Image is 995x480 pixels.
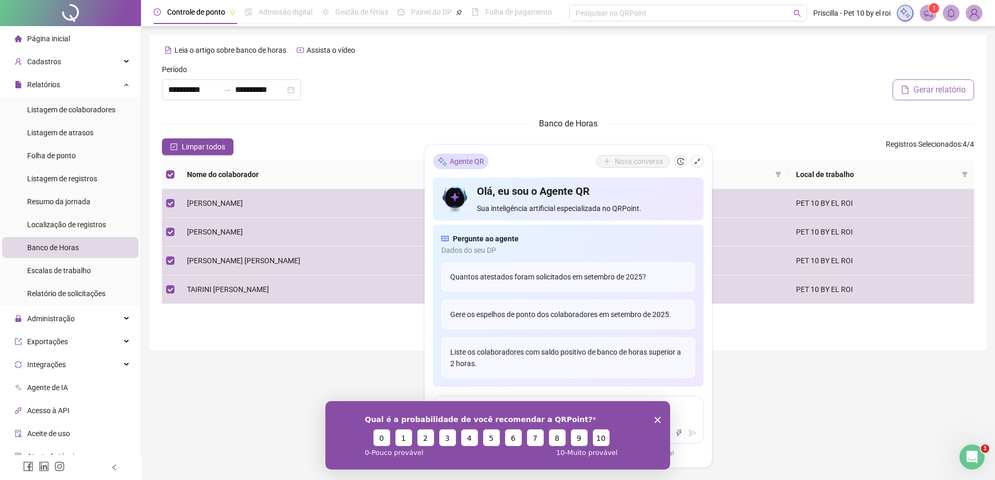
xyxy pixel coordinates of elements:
[245,8,252,16] span: file-done
[27,337,68,346] span: Exportações
[15,361,22,368] span: sync
[259,8,312,16] span: Admissão digital
[15,58,22,65] span: user-add
[187,199,243,207] span: [PERSON_NAME]
[929,3,939,14] sup: 1
[162,64,187,75] span: Período
[27,220,106,229] span: Localização de registros
[453,233,519,245] span: Pergunte ao agente
[27,289,106,298] span: Relatório de solicitações
[901,86,909,94] span: file
[441,338,695,379] div: Liste os colaboradores com saldo positivo de banco de horas superior a 2 horas.
[27,174,97,183] span: Listagem de registros
[297,46,304,54] span: youtube
[886,140,961,148] span: Registros Selecionados
[796,169,957,180] span: Local de trabalho
[673,427,685,440] button: thunderbolt
[187,169,454,180] span: Nome do colaborador
[27,57,61,66] span: Cadastros
[27,34,70,43] span: Página inicial
[27,151,76,160] span: Folha de ponto
[15,453,22,460] span: solution
[162,138,233,155] button: Limpar todos
[441,184,469,215] img: icon
[165,46,172,54] span: file-text
[27,429,70,438] span: Aceite de uso
[539,119,598,128] span: Banco de Horas
[637,275,788,304] td: Pet 10 by el roi
[441,245,695,256] span: Dados do seu DP
[788,189,974,218] td: PET 10 BY EL ROI
[174,46,286,54] span: Leia o artigo sobre banco de horas
[27,243,79,252] span: Banco de Horas
[187,256,300,265] span: [PERSON_NAME] [PERSON_NAME]
[27,314,75,323] span: Administração
[397,8,405,16] span: dashboard
[441,233,449,245] span: read
[788,247,974,275] td: PET 10 BY EL ROI
[886,138,974,155] span: : 4 / 4
[15,315,22,322] span: lock
[966,5,982,21] img: 83747
[182,141,225,153] span: Limpar todos
[187,228,243,236] span: [PERSON_NAME]
[325,401,670,470] iframe: Pesquisa da QRPoint
[472,8,479,16] span: book
[54,461,65,472] span: instagram
[899,7,911,19] img: sparkle-icon.fc2bf0ac1784a2077858766a79e2daf3.svg
[477,184,695,199] h4: Olá, eu sou o Agente QR
[788,275,974,304] td: PET 10 BY EL ROI
[675,430,683,437] span: thunderbolt
[223,86,231,94] span: swap-right
[154,8,161,16] span: clock-circle
[15,35,22,42] span: home
[441,300,695,330] div: Gere os espelhos de ponto dos colaboradores em setembro de 2025.
[335,8,388,16] span: Gestão de férias
[788,218,974,247] td: PET 10 BY EL ROI
[932,5,936,12] span: 1
[686,427,699,440] button: send
[596,156,670,168] button: Nova conversa
[27,406,69,415] span: Acesso à API
[441,263,695,292] div: Quantos atestados foram solicitados em setembro de 2025?
[793,9,801,17] span: search
[959,167,970,182] span: filter
[27,80,60,89] span: Relatórios
[923,8,933,18] span: notification
[411,8,452,16] span: Painel do DP
[437,156,448,167] img: sparkle-icon.fc2bf0ac1784a2077858766a79e2daf3.svg
[223,86,231,94] span: to
[959,444,985,470] iframe: Intercom live chat
[170,143,178,150] span: check-square
[946,8,956,18] span: bell
[111,464,118,471] span: left
[637,247,788,275] td: Pet 10 by el roi
[27,197,90,206] span: Resumo da jornada
[322,8,329,16] span: sun
[15,430,22,437] span: audit
[27,106,115,114] span: Listagem de colaboradores
[962,171,968,178] span: filter
[23,461,33,472] span: facebook
[433,154,488,170] div: Agente QR
[27,128,93,137] span: Listagem de atrasos
[39,461,49,472] span: linkedin
[694,158,701,166] span: shrink
[27,383,68,392] span: Agente de IA
[813,7,891,19] span: Priscilla - Pet 10 by el roi
[677,158,684,166] span: history
[15,338,22,345] span: export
